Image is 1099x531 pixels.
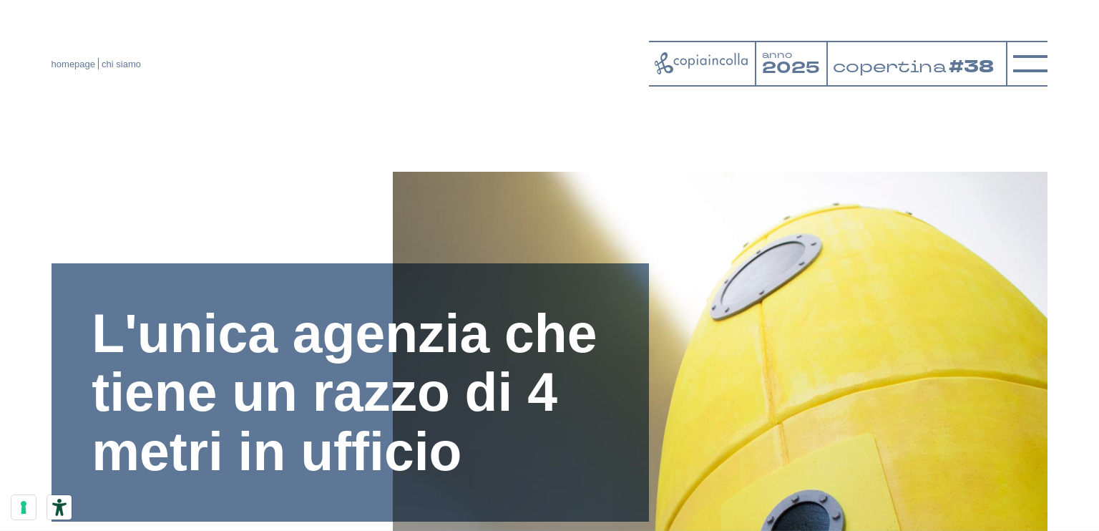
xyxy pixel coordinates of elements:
tspan: anno [762,49,792,61]
h1: L'unica agenzia che tiene un razzo di 4 metri in ufficio [92,304,609,482]
button: Strumenti di accessibilità [47,495,72,520]
tspan: #38 [953,54,1000,79]
tspan: 2025 [762,57,820,79]
button: Le tue preferenze relative al consenso per le tecnologie di tracciamento [11,495,36,520]
tspan: copertina [833,54,950,77]
span: chi siamo [102,59,141,69]
a: homepage [52,59,95,69]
